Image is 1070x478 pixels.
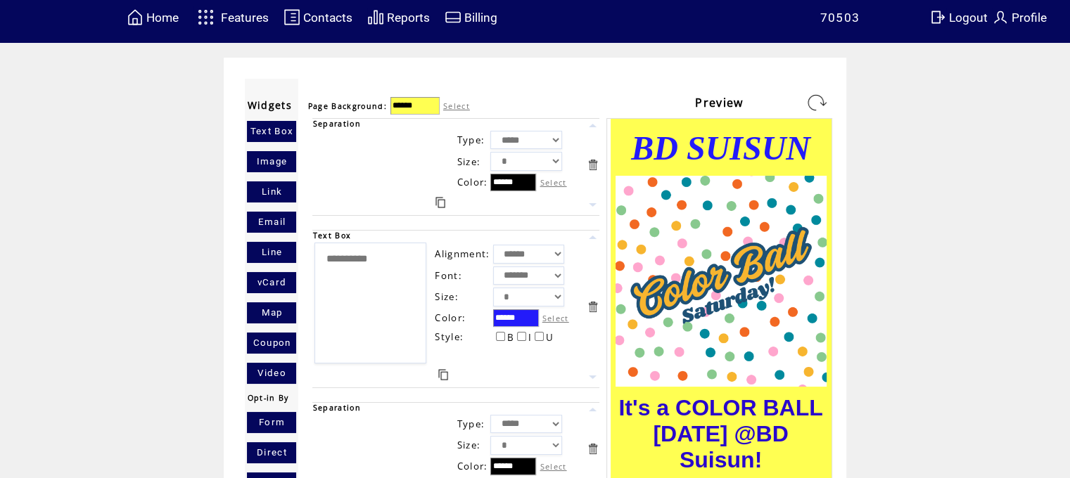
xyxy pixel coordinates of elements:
[464,11,497,25] span: Billing
[992,8,1009,26] img: profile.svg
[247,151,296,172] a: Image
[312,231,351,240] span: Text Box
[949,11,988,25] span: Logout
[457,176,488,188] span: Color:
[247,332,296,354] a: Coupon
[191,4,271,31] a: Features
[586,198,599,212] a: Move this item down
[247,442,296,463] a: Direct
[1012,11,1047,25] span: Profile
[990,6,1049,28] a: Profile
[586,119,599,132] a: Move this item up
[435,247,490,260] span: Alignment:
[307,101,386,111] span: Page Background:
[820,11,860,25] span: 70503
[365,6,432,28] a: Reports
[303,11,352,25] span: Contacts
[927,6,990,28] a: Logout
[457,439,480,451] span: Size:
[435,269,462,282] span: Font:
[221,11,269,25] span: Features
[457,418,485,430] span: Type:
[284,8,300,26] img: contacts.svg
[631,129,810,167] font: BD SUISUN
[586,231,599,244] a: Move this item up
[540,177,566,188] label: Select
[247,363,296,384] a: Video
[435,330,464,343] span: Style:
[586,158,599,172] a: Delete this item
[281,6,355,28] a: Contacts
[247,302,296,323] a: Map
[247,181,296,202] a: Link
[127,8,144,26] img: home.svg
[457,134,485,146] span: Type:
[312,119,360,129] span: Separation
[542,313,569,323] label: Select
[445,8,461,26] img: creidtcard.svg
[435,290,459,303] span: Size:
[586,370,599,384] a: Move this item down
[312,403,360,413] span: Separation
[125,6,181,28] a: Home
[586,442,599,456] a: Delete this item
[695,95,743,110] span: Preview
[929,8,946,26] img: exit.svg
[435,197,445,208] a: Duplicate this item
[247,242,296,263] a: Line
[247,98,291,112] span: Widgets
[442,6,499,28] a: Billing
[193,6,218,29] img: features.svg
[443,101,470,111] label: Select
[457,155,480,168] span: Size:
[616,176,827,387] img: images
[528,331,532,344] span: I
[387,11,430,25] span: Reports
[507,331,514,344] span: B
[540,461,566,472] label: Select
[247,412,296,433] a: Form
[367,8,384,26] img: chart.svg
[247,272,296,293] a: vCard
[435,311,466,324] span: Color:
[247,121,296,142] a: Text Box
[438,369,448,380] a: Duplicate this item
[586,403,599,416] a: Move this item up
[146,11,179,25] span: Home
[247,212,296,233] a: Email
[247,393,288,403] span: Opt-in By
[586,300,599,314] a: Delete this item
[546,331,554,344] span: U
[457,460,488,472] span: Color:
